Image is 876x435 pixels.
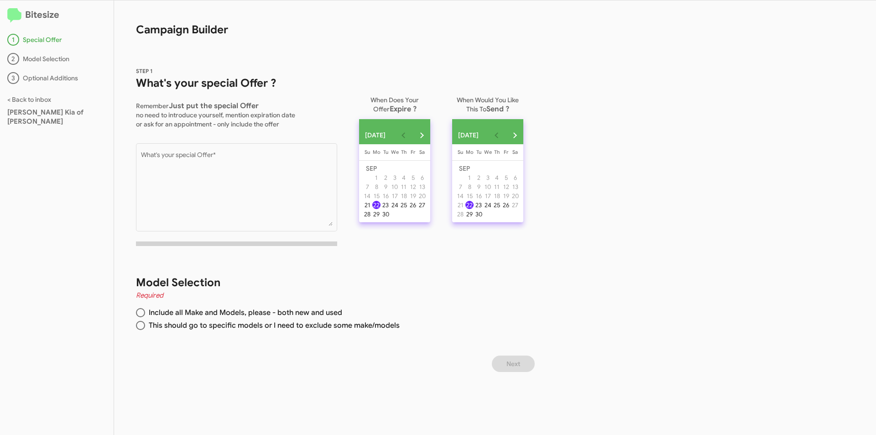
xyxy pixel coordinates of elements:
span: Expire ? [390,105,417,114]
div: 21 [456,201,464,209]
button: Choose month and year [359,126,395,144]
div: 25 [400,201,408,209]
div: 19 [409,192,417,200]
button: Previous month [394,126,412,144]
div: [PERSON_NAME] Kia of [PERSON_NAME] [7,108,106,126]
button: Choose month and year [452,126,488,144]
button: September 6, 2025 [511,173,520,182]
div: 5 [502,173,510,182]
div: 8 [372,183,381,191]
div: 28 [456,210,464,218]
button: September 14, 2025 [456,191,465,200]
div: 30 [381,210,390,218]
td: SEP [363,164,427,173]
button: September 5, 2025 [501,173,511,182]
div: 11 [493,183,501,191]
p: When Does Your Offer [359,92,430,114]
button: September 26, 2025 [408,200,417,210]
div: 7 [363,183,371,191]
div: 4 [400,173,408,182]
span: Sa [512,149,518,155]
div: 6 [418,173,426,182]
span: Fr [411,149,415,155]
button: September 2, 2025 [381,173,390,182]
div: 10 [484,183,492,191]
button: September 17, 2025 [390,191,399,200]
div: 6 [511,173,519,182]
span: Th [494,149,500,155]
span: Th [401,149,407,155]
button: September 4, 2025 [399,173,408,182]
div: 12 [409,183,417,191]
button: September 21, 2025 [456,200,465,210]
button: September 7, 2025 [363,182,372,191]
div: 18 [493,192,501,200]
button: September 12, 2025 [408,182,417,191]
div: 14 [363,192,371,200]
button: September 25, 2025 [399,200,408,210]
div: 1 [372,173,381,182]
a: < Back to inbox [7,95,51,104]
div: 27 [511,201,519,209]
button: September 24, 2025 [483,200,492,210]
span: Mo [373,149,381,155]
button: September 4, 2025 [492,173,501,182]
button: September 8, 2025 [465,182,474,191]
div: 2 [474,173,483,182]
button: September 29, 2025 [372,210,381,219]
button: September 5, 2025 [408,173,417,182]
button: September 10, 2025 [483,182,492,191]
button: September 12, 2025 [501,182,511,191]
span: Fr [504,149,508,155]
span: Tu [383,149,388,155]
button: September 3, 2025 [390,173,399,182]
div: 24 [391,201,399,209]
h4: Required [136,290,516,301]
span: We [391,149,399,155]
div: 9 [474,183,483,191]
button: September 28, 2025 [363,210,372,219]
div: 28 [363,210,371,218]
span: This should go to specific models or I need to exclude some make/models [145,321,400,330]
h2: Bitesize [7,8,106,23]
button: September 1, 2025 [465,173,474,182]
div: 30 [474,210,483,218]
span: Mo [466,149,474,155]
button: September 27, 2025 [417,200,427,210]
button: September 25, 2025 [492,200,501,210]
button: September 19, 2025 [501,191,511,200]
div: Model Selection [7,53,106,65]
button: September 18, 2025 [492,191,501,200]
div: 23 [474,201,483,209]
button: September 28, 2025 [456,210,465,219]
div: 9 [381,183,390,191]
button: September 22, 2025 [372,200,381,210]
button: September 17, 2025 [483,191,492,200]
button: September 13, 2025 [417,182,427,191]
span: Su [365,149,370,155]
button: September 10, 2025 [390,182,399,191]
span: Next [506,356,520,372]
div: 16 [381,192,390,200]
button: Next [492,356,535,372]
button: September 19, 2025 [408,191,417,200]
div: 20 [511,192,519,200]
button: September 1, 2025 [372,173,381,182]
div: 26 [502,201,510,209]
button: September 15, 2025 [465,191,474,200]
button: September 21, 2025 [363,200,372,210]
button: September 9, 2025 [474,182,483,191]
div: 25 [493,201,501,209]
button: September 30, 2025 [474,210,483,219]
span: Include all Make and Models, please - both new and used [145,308,342,317]
button: September 13, 2025 [511,182,520,191]
button: Next month [506,126,524,144]
span: Just put the special Offer [169,101,259,110]
div: 13 [511,183,519,191]
div: 1 [465,173,474,182]
div: 19 [502,192,510,200]
span: Sa [419,149,425,155]
div: 23 [381,201,390,209]
div: 24 [484,201,492,209]
span: [DATE] [458,127,479,143]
